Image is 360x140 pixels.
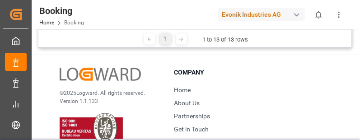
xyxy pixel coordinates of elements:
img: Logward Logo [60,68,141,81]
a: Get in Touch [174,126,209,133]
div: Evonik Industries AG [218,8,305,21]
button: Evonik Industries AG [218,6,309,23]
div: Booking [39,4,84,18]
button: show more [329,5,349,25]
p: Version 1.1.133 [60,97,152,105]
a: Partnerships [174,112,210,120]
button: show 0 new notifications [309,5,329,25]
a: Home [174,86,191,93]
div: 1 to 13 of 13 rows [203,35,248,44]
div: 1 [160,33,171,45]
p: © 2025 Logward. All rights reserved. [60,89,152,97]
a: Home [39,19,54,26]
a: About Us [174,99,200,107]
h3: Company [174,68,330,77]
